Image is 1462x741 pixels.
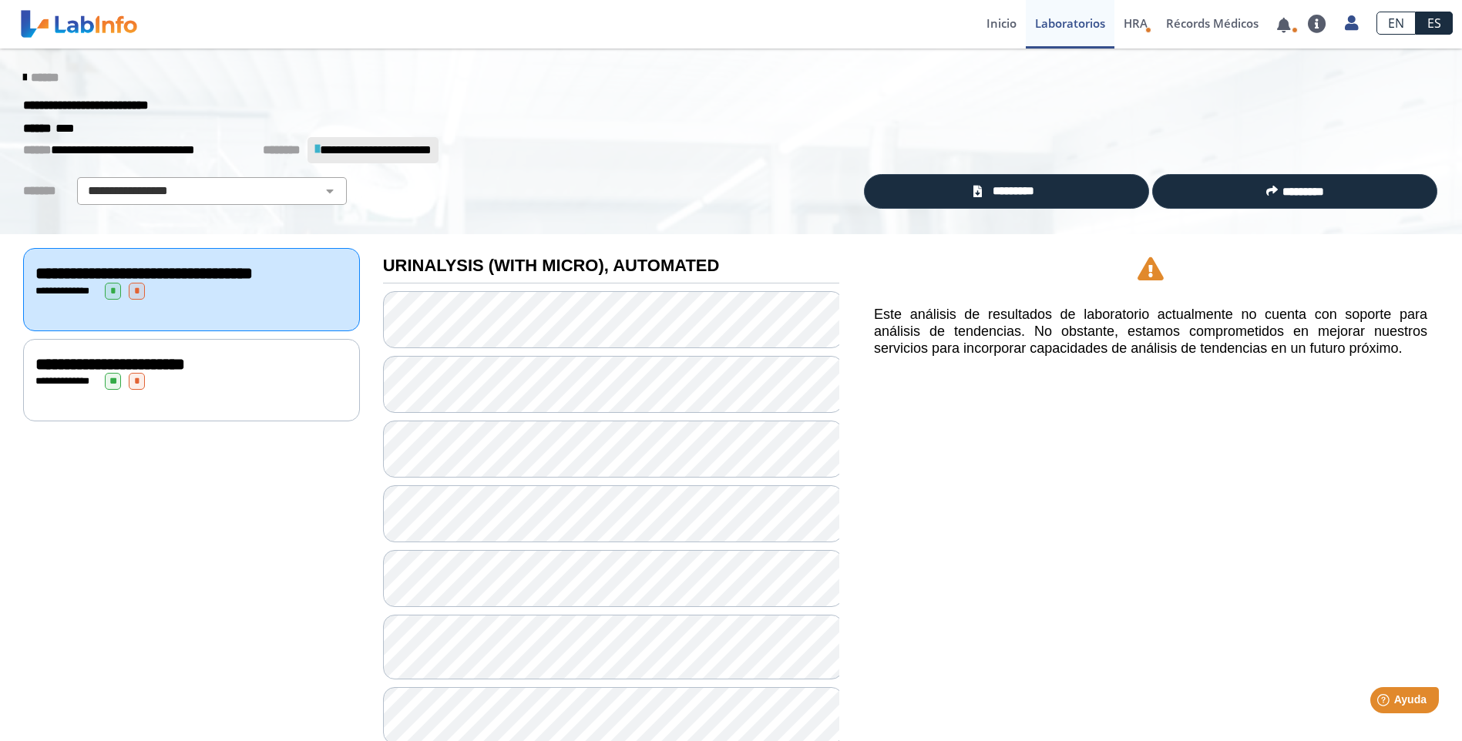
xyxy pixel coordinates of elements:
h5: Este análisis de resultados de laboratorio actualmente no cuenta con soporte para análisis de ten... [874,307,1427,357]
a: EN [1376,12,1416,35]
iframe: Help widget launcher [1325,681,1445,724]
b: URINALYSIS (WITH MICRO), AUTOMATED [383,256,720,275]
span: HRA [1124,15,1148,31]
a: ES [1416,12,1453,35]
